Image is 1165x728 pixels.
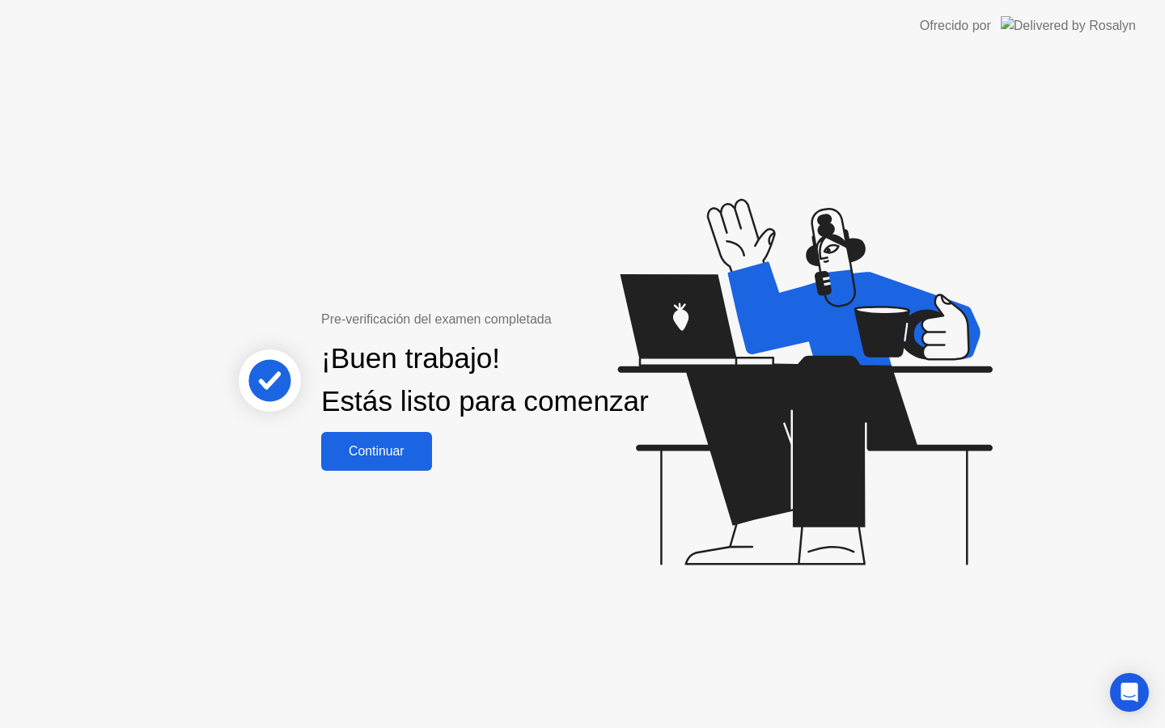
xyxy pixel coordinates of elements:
div: Pre-verificación del examen completada [321,310,655,329]
div: ¡Buen trabajo! Estás listo para comenzar [321,337,649,423]
div: Ofrecido por [920,16,991,36]
img: Delivered by Rosalyn [1001,16,1136,35]
div: Open Intercom Messenger [1110,673,1149,712]
div: Continuar [326,444,427,459]
button: Continuar [321,432,432,471]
